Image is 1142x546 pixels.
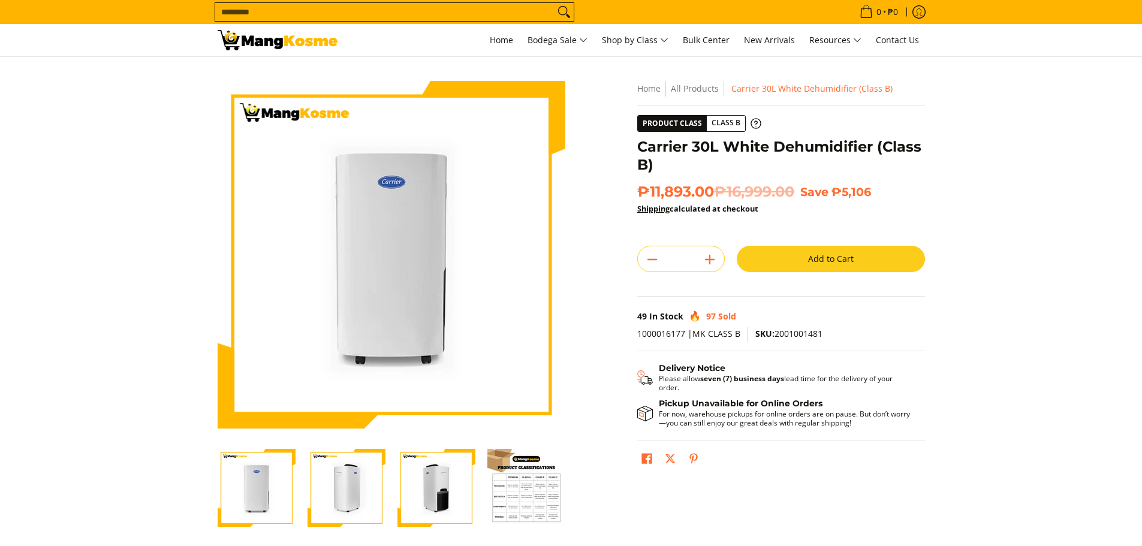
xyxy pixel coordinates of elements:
[637,115,761,132] a: Product Class Class B
[637,328,740,339] span: 1000016177 |MK CLASS B
[707,116,745,131] span: Class B
[397,449,475,527] img: Carrier 30L White Dehumidifier (Class B)-3
[738,24,801,56] a: New Arrivals
[662,450,679,470] a: Post on X
[308,449,385,527] img: Carrier 30L White Dehumidifier (Class B)-2
[683,34,730,46] span: Bulk Center
[695,250,724,269] button: Add
[831,185,871,199] span: ₱5,106
[637,83,661,94] a: Home
[349,24,925,56] nav: Main Menu
[218,81,565,429] img: carrier-30-liter-dehumidier-premium-full-view-mang-kosme
[637,363,913,392] button: Shipping & Delivery
[875,8,883,16] span: 0
[659,374,913,392] p: Please allow lead time for the delivery of your order.
[649,310,683,322] span: In Stock
[714,183,794,201] del: ₱16,999.00
[637,138,925,174] h1: Carrier 30L White Dehumidifier (Class B)
[744,34,795,46] span: New Arrivals
[809,33,861,48] span: Resources
[638,116,707,131] span: Product Class
[638,450,655,470] a: Share on Facebook
[218,30,338,50] img: Carrier 30-Liter Dehumidifier - White (Class B) l Mang Kosme
[876,34,919,46] span: Contact Us
[637,203,670,214] a: Shipping
[685,450,702,470] a: Pin on Pinterest
[602,33,668,48] span: Shop by Class
[671,83,719,94] a: All Products
[637,183,794,201] span: ₱11,893.00
[596,24,674,56] a: Shop by Class
[487,449,565,527] img: Carrier 30L White Dehumidifier (Class B)-4
[755,328,822,339] span: 2001001481
[755,328,775,339] span: SKU:
[700,373,784,384] strong: seven (7) business days
[718,310,736,322] span: Sold
[659,409,913,427] p: For now, warehouse pickups for online orders are on pause. But don’t worry—you can still enjoy ou...
[870,24,925,56] a: Contact Us
[659,363,725,373] strong: Delivery Notice
[677,24,736,56] a: Bulk Center
[528,33,587,48] span: Bodega Sale
[484,24,519,56] a: Home
[637,310,647,322] span: 49
[706,310,716,322] span: 97
[637,81,925,96] nav: Breadcrumbs
[737,246,925,272] button: Add to Cart
[218,449,296,527] img: carrier-30-liter-dehumidier-premium-full-view-mang-kosme
[731,83,893,94] span: Carrier 30L White Dehumidifier (Class B)
[490,34,513,46] span: Home
[803,24,867,56] a: Resources
[886,8,900,16] span: ₱0
[637,203,758,214] strong: calculated at checkout
[522,24,593,56] a: Bodega Sale
[659,398,822,409] strong: Pickup Unavailable for Online Orders
[800,185,828,199] span: Save
[638,250,667,269] button: Subtract
[555,3,574,21] button: Search
[856,5,902,19] span: •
